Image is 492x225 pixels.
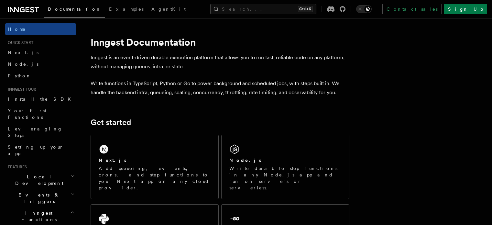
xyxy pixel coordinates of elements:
[5,164,27,170] span: Features
[91,36,349,48] h1: Inngest Documentation
[444,4,487,14] a: Sign Up
[99,165,211,191] p: Add queueing, events, crons, and step functions to your Next app on any cloud provider.
[8,73,31,78] span: Python
[210,4,316,14] button: Search...Ctrl+K
[5,105,76,123] a: Your first Functions
[8,50,38,55] span: Next.js
[99,157,126,163] h2: Next.js
[5,40,33,45] span: Quick start
[229,157,261,163] h2: Node.js
[5,174,71,186] span: Local Development
[91,79,349,97] p: Write functions in TypeScript, Python or Go to power background and scheduled jobs, with steps bu...
[8,96,75,102] span: Install the SDK
[382,4,442,14] a: Contact sales
[91,118,131,127] a: Get started
[5,141,76,159] a: Setting up your app
[91,53,349,71] p: Inngest is an event-driven durable execution platform that allows you to run fast, reliable code ...
[5,171,76,189] button: Local Development
[221,135,349,199] a: Node.jsWrite durable step functions in any Node.js app and run on servers or serverless.
[8,108,46,120] span: Your first Functions
[5,93,76,105] a: Install the SDK
[44,2,105,18] a: Documentation
[5,192,71,205] span: Events & Triggers
[5,210,70,223] span: Inngest Functions
[5,189,76,207] button: Events & Triggers
[148,2,190,17] a: AgentKit
[8,126,62,138] span: Leveraging Steps
[105,2,148,17] a: Examples
[5,58,76,70] a: Node.js
[8,62,38,67] span: Node.js
[109,6,144,12] span: Examples
[5,47,76,58] a: Next.js
[298,6,312,12] kbd: Ctrl+K
[356,5,372,13] button: Toggle dark mode
[5,70,76,82] a: Python
[5,87,36,92] span: Inngest tour
[5,123,76,141] a: Leveraging Steps
[91,135,219,199] a: Next.jsAdd queueing, events, crons, and step functions to your Next app on any cloud provider.
[48,6,101,12] span: Documentation
[8,144,63,156] span: Setting up your app
[8,26,26,32] span: Home
[229,165,341,191] p: Write durable step functions in any Node.js app and run on servers or serverless.
[5,23,76,35] a: Home
[151,6,186,12] span: AgentKit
